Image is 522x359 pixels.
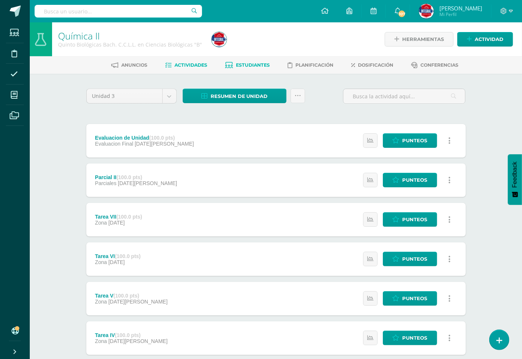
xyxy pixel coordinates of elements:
span: Punteos [403,331,427,345]
img: 51a170330e630098166843e11f7d0626.png [212,32,227,47]
a: Planificación [288,59,333,71]
span: [DATE][PERSON_NAME] [118,180,177,186]
input: Busca un usuario... [35,5,202,18]
span: [DATE] [108,259,125,265]
span: Dosificación [358,62,393,68]
a: Unidad 3 [87,89,176,103]
a: Punteos [383,291,437,306]
span: Anuncios [121,62,147,68]
div: Parcial II [95,174,177,180]
a: Punteos [383,252,437,266]
strong: (100.0 pts) [113,293,139,299]
strong: (100.0 pts) [115,253,141,259]
span: Zona [95,220,107,226]
span: Evaluacion Final [95,141,133,147]
span: Mi Perfil [439,11,482,18]
strong: (100.0 pts) [115,332,141,338]
strong: (100.0 pts) [149,135,175,141]
div: Quinto Biológicas Bach. C.C.L.L. en Ciencias Biológicas 'B' [58,41,203,48]
span: [DATE][PERSON_NAME] [135,141,194,147]
div: Tarea VII [95,214,142,220]
a: Anuncios [111,59,147,71]
span: Estudiantes [236,62,270,68]
button: Feedback - Mostrar encuesta [508,154,522,205]
span: Punteos [403,252,427,266]
a: Actividades [165,59,207,71]
span: Resumen de unidad [211,89,268,103]
input: Busca la actividad aquí... [343,89,465,104]
a: Punteos [383,212,437,227]
a: Química II [58,29,100,42]
a: Resumen de unidad [183,89,286,103]
div: Tarea IV [95,332,167,338]
span: Zona [95,259,107,265]
a: Conferencias [411,59,458,71]
a: Estudiantes [225,59,270,71]
div: Evaluacion de Unidad [95,135,194,141]
span: 107 [398,10,406,18]
a: Herramientas [385,32,454,47]
span: Punteos [403,173,427,187]
h1: Química II [58,31,203,41]
span: [DATE][PERSON_NAME] [108,299,167,305]
a: Dosificación [351,59,393,71]
span: Actividades [174,62,207,68]
span: Unidad 3 [92,89,157,103]
strong: (100.0 pts) [116,214,142,220]
div: Tarea V [95,293,167,299]
span: Punteos [403,213,427,226]
strong: (100.0 pts) [116,174,142,180]
a: Actividad [457,32,513,47]
span: [PERSON_NAME] [439,4,482,12]
span: Actividad [475,32,503,46]
span: Punteos [403,292,427,305]
a: Punteos [383,173,437,187]
div: Tarea VI [95,253,141,259]
span: Feedback [512,162,518,188]
span: [DATE][PERSON_NAME] [108,338,167,344]
span: Punteos [403,134,427,147]
a: Punteos [383,133,437,148]
span: Herramientas [402,32,444,46]
span: Planificación [295,62,333,68]
span: [DATE] [108,220,125,226]
span: Zona [95,338,107,344]
img: 51a170330e630098166843e11f7d0626.png [419,4,434,19]
span: Parciales [95,180,116,186]
a: Punteos [383,331,437,345]
span: Zona [95,299,107,305]
span: Conferencias [420,62,458,68]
